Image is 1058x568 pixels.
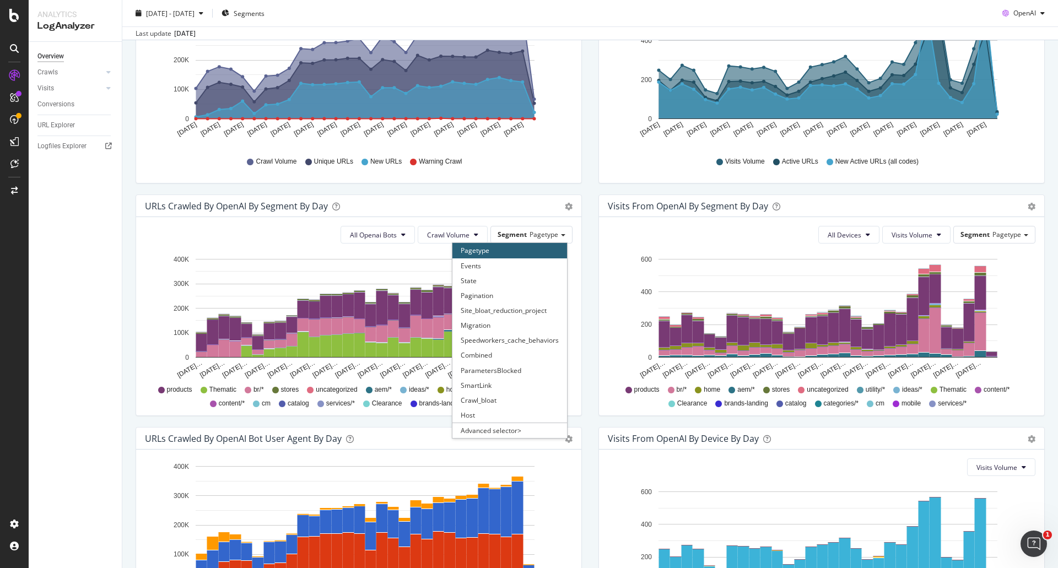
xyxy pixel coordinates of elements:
span: content/* [219,399,245,408]
div: Visits [37,83,54,94]
span: New URLs [370,157,402,166]
span: All Devices [828,230,861,240]
text: [DATE] [639,121,661,138]
div: Analytics [37,9,113,20]
div: Logfiles Explorer [37,140,87,152]
div: URLs Crawled by OpenAI By Segment By Day [145,201,328,212]
span: brands-landing [419,399,463,408]
span: Active URLs [782,157,818,166]
text: 300K [174,280,189,288]
a: Overview [37,51,114,62]
div: Site_bloat_reduction_project [452,303,567,318]
button: All Devices [818,226,879,244]
div: Crawl_bloat [452,393,567,408]
svg: A chart. [608,252,1032,380]
button: Crawl Volume [418,226,488,244]
div: Pagination [452,288,567,303]
div: Advanced selector > [452,423,567,438]
span: Unique URLs [314,157,353,166]
span: Clearance [372,399,402,408]
text: 400 [641,521,652,528]
text: [DATE] [825,121,848,138]
text: 400K [174,256,189,263]
div: LogAnalyzer [37,20,113,33]
span: products [634,385,660,394]
div: Conversions [37,99,74,110]
span: aem/* [737,385,754,394]
text: 400 [641,288,652,296]
span: uncategorized [807,385,848,394]
a: Conversions [37,99,114,110]
div: Migration [452,318,567,333]
text: 300K [174,492,189,500]
div: Visits from OpenAI By Segment By Day [608,201,768,212]
text: [DATE] [246,121,268,138]
div: Crawls [37,67,58,78]
span: Crawl Volume [256,157,296,166]
div: gear [1028,435,1035,443]
span: catalog [785,399,807,408]
span: Visits Volume [976,463,1017,472]
div: ParametersBlocked [452,363,567,378]
div: Overview [37,51,64,62]
text: [DATE] [942,121,964,138]
text: 400K [174,463,189,470]
span: New Active URLs (all codes) [835,157,919,166]
text: [DATE] [199,121,222,138]
text: [DATE] [802,121,824,138]
div: gear [1028,203,1035,210]
text: [DATE] [919,121,941,138]
span: content/* [984,385,1010,394]
text: 100K [174,551,189,559]
span: cm [262,399,271,408]
span: OpenAI [1013,8,1036,18]
iframe: Intercom live chat [1021,531,1047,557]
span: utility/* [866,385,885,394]
text: [DATE] [456,121,478,138]
span: 1 [1043,531,1052,539]
text: [DATE] [872,121,894,138]
div: Last update [136,29,196,39]
span: home [704,385,720,394]
button: Segments [217,4,269,22]
div: Pagetype [452,243,567,258]
text: [DATE] [269,121,292,138]
text: 200K [174,521,189,529]
span: stores [772,385,790,394]
span: Thematic [209,385,236,394]
div: gear [565,435,573,443]
text: [DATE] [849,121,871,138]
span: [DATE] - [DATE] [146,8,195,18]
text: 200 [641,554,652,561]
div: URL Explorer [37,120,75,131]
text: 100K [174,86,189,94]
text: [DATE] [409,121,431,138]
text: [DATE] [895,121,917,138]
div: Host [452,408,567,423]
span: home [446,385,463,394]
div: URLs Crawled by OpenAI bot User Agent By Day [145,433,342,444]
text: [DATE] [479,121,501,138]
span: Segment [498,230,527,239]
span: Clearance [677,399,708,408]
text: [DATE] [339,121,361,138]
span: Crawl Volume [427,230,469,240]
button: All Openai Bots [341,226,415,244]
text: 100K [174,329,189,337]
text: 600 [641,256,652,263]
text: 0 [648,115,652,123]
span: products [167,385,192,394]
span: Visits Volume [725,157,765,166]
span: catalog [288,399,309,408]
span: All Openai Bots [350,230,397,240]
div: SmartLink [452,378,567,393]
text: 0 [185,354,189,361]
span: cm [876,399,884,408]
text: [DATE] [732,121,754,138]
span: Pagetype [992,230,1021,239]
span: Segment [960,230,990,239]
svg: A chart. [145,252,569,380]
span: Warning Crawl [419,157,462,166]
span: ideas/* [902,385,922,394]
